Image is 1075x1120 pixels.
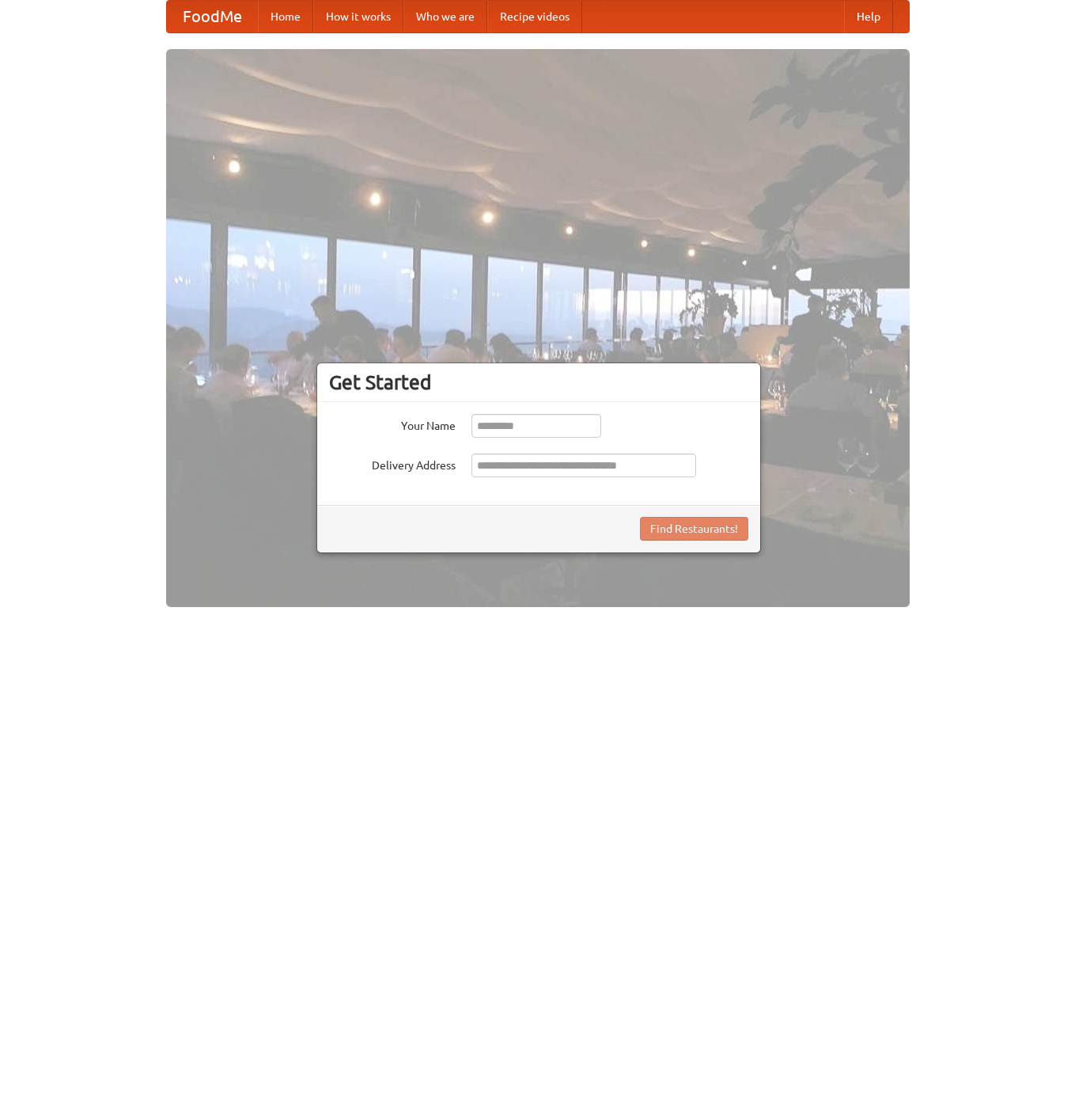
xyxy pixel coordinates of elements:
[329,414,456,434] label: Your Name
[313,1,403,32] a: How it works
[640,517,748,541] button: Find Restaurants!
[258,1,313,32] a: Home
[329,370,748,394] h3: Get Started
[844,1,893,32] a: Help
[167,1,258,32] a: FoodMe
[487,1,582,32] a: Recipe videos
[329,454,456,473] label: Delivery Address
[403,1,487,32] a: Who we are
